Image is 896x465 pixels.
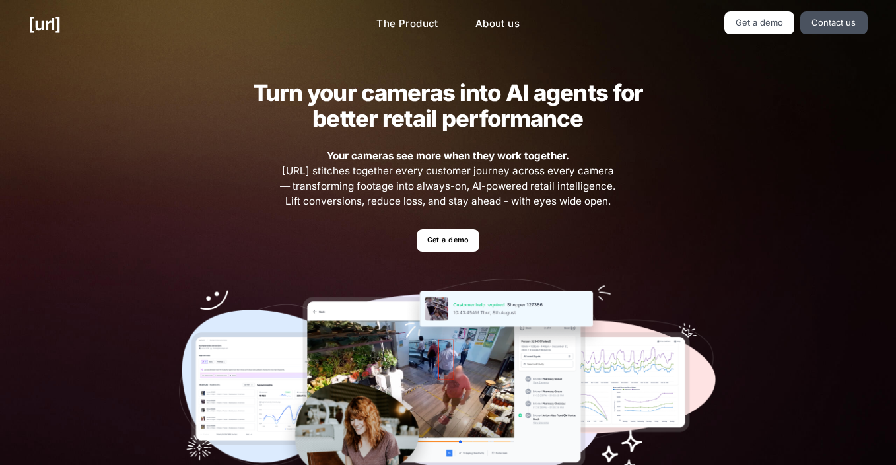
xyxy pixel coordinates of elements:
a: About us [465,11,530,37]
a: [URL] [28,11,61,37]
span: [URL] stitches together every customer journey across every camera — transforming footage into al... [279,149,618,209]
a: Contact us [800,11,868,34]
strong: Your cameras see more when they work together. [327,149,569,162]
a: The Product [366,11,449,37]
a: Get a demo [724,11,795,34]
h2: Turn your cameras into AI agents for better retail performance [232,80,664,131]
a: Get a demo [417,229,479,252]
